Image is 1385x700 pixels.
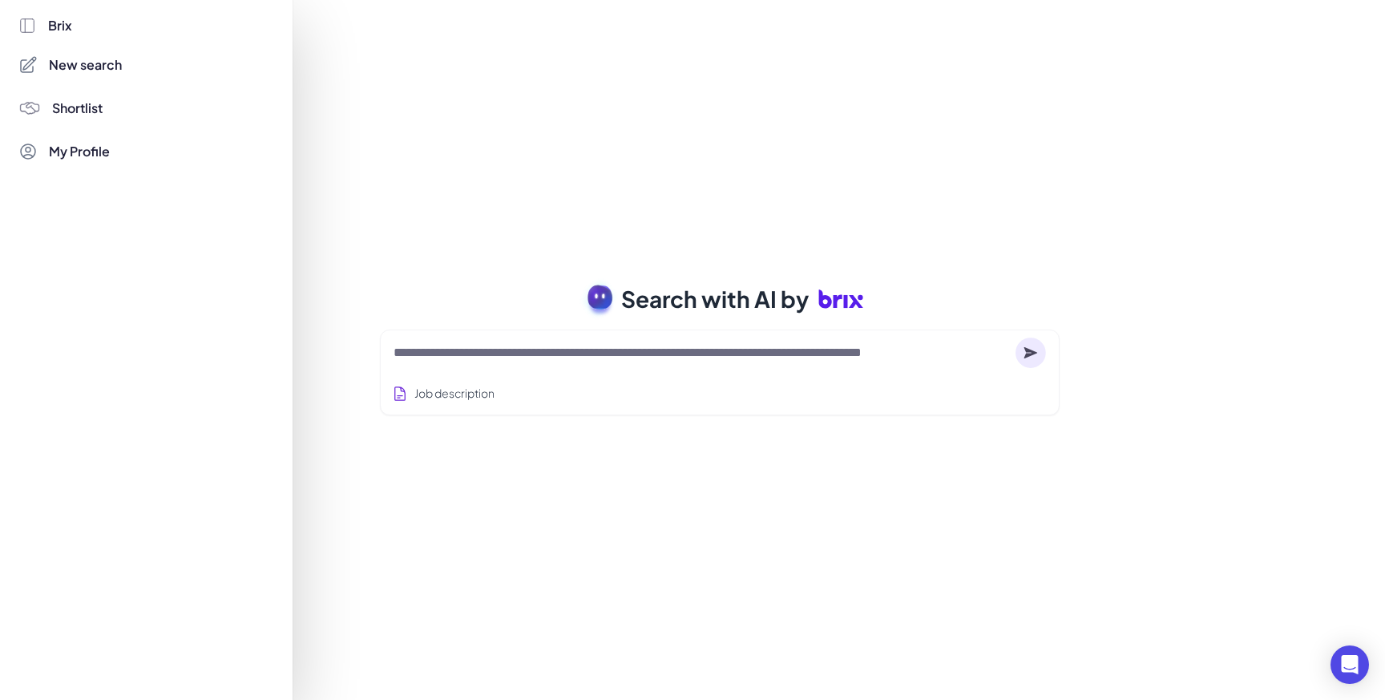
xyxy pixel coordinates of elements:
span: Shortlist [52,99,103,118]
img: 4blF7nbYMBMHBwcHBwcHBwcHBwcHBwcHB4es+Bd0DLy0SdzEZwAAAABJRU5ErkJggg== [18,97,41,119]
span: New search [49,55,122,75]
span: My Profile [49,142,110,161]
div: Open Intercom Messenger [1330,645,1369,684]
span: Brix [48,16,72,35]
